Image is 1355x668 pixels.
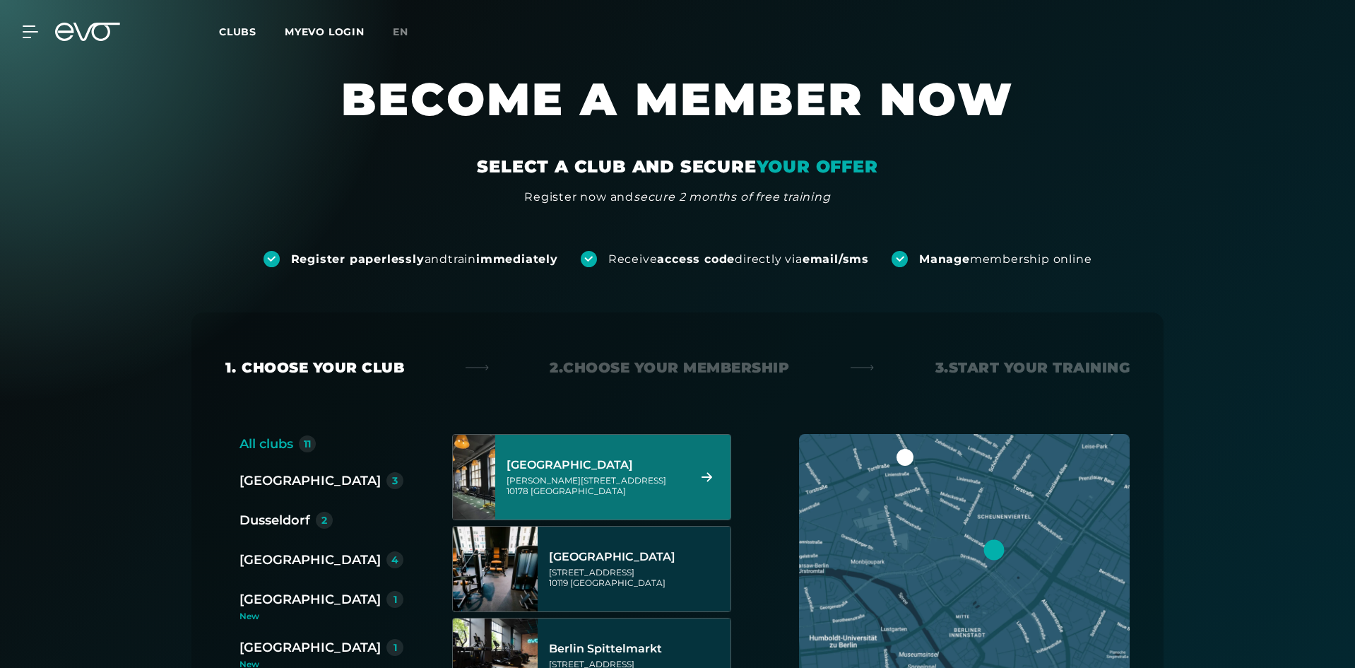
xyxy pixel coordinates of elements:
[549,550,675,563] font: [GEOGRAPHIC_DATA]
[391,553,398,566] font: 4
[550,359,563,376] font: 2.
[219,25,256,38] font: Clubs
[425,252,448,266] font: and
[453,527,538,611] img: Berlin Rosenthaler Platz
[341,71,1014,127] font: BECOME A MEMBER NOW
[225,359,236,376] font: 1.
[219,25,285,38] a: Clubs
[524,190,634,204] font: Register now and
[563,359,789,376] font: Choose your membership
[239,592,381,607] font: [GEOGRAPHIC_DATA]
[657,252,735,266] font: access code
[291,252,425,266] font: Register paperlessly
[239,611,259,621] font: New
[394,593,397,606] font: 1
[549,578,568,588] font: 10119
[394,641,397,654] font: 1
[735,252,803,266] font: directly via
[239,552,381,568] font: [GEOGRAPHIC_DATA]
[949,359,1130,376] font: Start your training
[970,252,1092,266] font: membership online
[507,486,528,496] font: 10178
[239,436,293,452] font: All clubs
[634,190,831,204] font: secure 2 months of free training
[935,359,949,376] font: 3.
[531,486,626,496] font: [GEOGRAPHIC_DATA]
[608,252,658,266] font: Receive
[239,473,381,488] font: [GEOGRAPHIC_DATA]
[242,359,404,376] font: Choose your club
[803,252,869,266] font: email/sms
[393,24,425,40] a: en
[239,640,381,655] font: [GEOGRAPHIC_DATA]
[304,438,311,450] font: 11
[392,474,398,487] font: 3
[570,578,665,588] font: [GEOGRAPHIC_DATA]
[507,475,666,486] font: [PERSON_NAME][STREET_ADDRESS]
[507,458,633,471] font: [GEOGRAPHIC_DATA]
[285,25,365,38] a: MYEVO LOGIN
[477,156,756,177] font: SELECT A CLUB AND SECURE
[549,567,634,578] font: [STREET_ADDRESS]
[448,252,476,266] font: train
[432,435,516,520] img: Berlin Alexanderplatz
[476,252,558,266] font: immediately
[321,514,327,527] font: 2
[239,512,310,528] font: Dusseldorf
[549,642,662,655] font: Berlin Spittelmarkt
[757,156,878,177] font: YOUR OFFER
[919,252,970,266] font: Manage
[393,25,408,38] font: en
